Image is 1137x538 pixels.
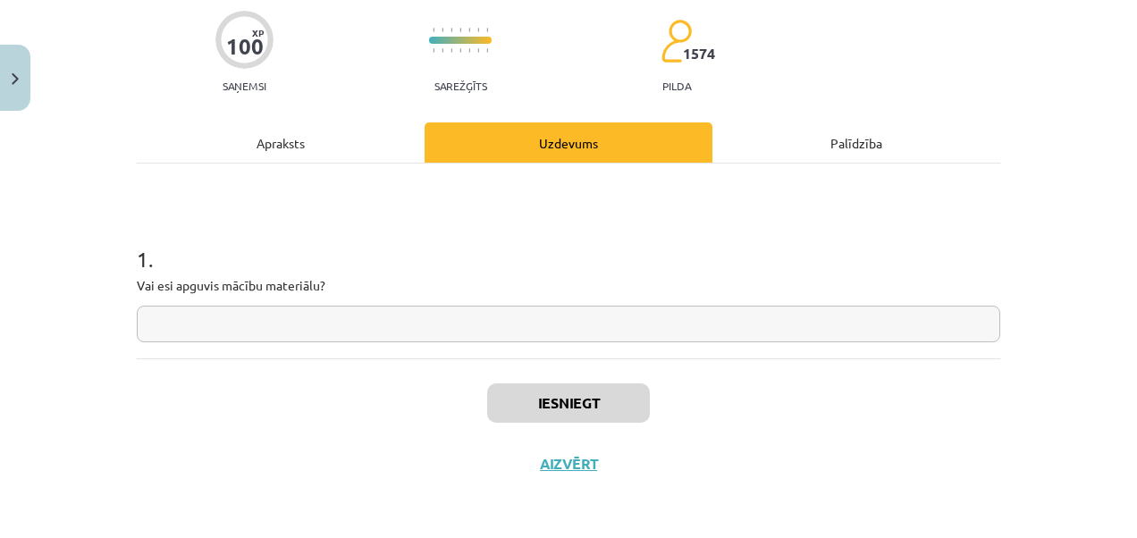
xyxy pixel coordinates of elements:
img: icon-short-line-57e1e144782c952c97e751825c79c345078a6d821885a25fce030b3d8c18986b.svg [433,48,434,53]
p: pilda [662,80,691,92]
img: icon-short-line-57e1e144782c952c97e751825c79c345078a6d821885a25fce030b3d8c18986b.svg [486,48,488,53]
img: icon-short-line-57e1e144782c952c97e751825c79c345078a6d821885a25fce030b3d8c18986b.svg [459,28,461,32]
span: 1574 [683,46,715,62]
img: icon-short-line-57e1e144782c952c97e751825c79c345078a6d821885a25fce030b3d8c18986b.svg [459,48,461,53]
p: Vai esi apguvis mācību materiālu? [137,276,1000,295]
img: icon-short-line-57e1e144782c952c97e751825c79c345078a6d821885a25fce030b3d8c18986b.svg [451,28,452,32]
h1: 1 . [137,215,1000,271]
span: XP [252,28,264,38]
img: icon-short-line-57e1e144782c952c97e751825c79c345078a6d821885a25fce030b3d8c18986b.svg [468,28,470,32]
div: 100 [226,34,264,59]
div: Uzdevums [425,122,712,163]
div: Palīdzība [712,122,1000,163]
img: icon-short-line-57e1e144782c952c97e751825c79c345078a6d821885a25fce030b3d8c18986b.svg [477,28,479,32]
img: icon-close-lesson-0947bae3869378f0d4975bcd49f059093ad1ed9edebbc8119c70593378902aed.svg [12,73,19,85]
img: icon-short-line-57e1e144782c952c97e751825c79c345078a6d821885a25fce030b3d8c18986b.svg [451,48,452,53]
button: Aizvērt [535,455,602,473]
img: icon-short-line-57e1e144782c952c97e751825c79c345078a6d821885a25fce030b3d8c18986b.svg [433,28,434,32]
img: students-c634bb4e5e11cddfef0936a35e636f08e4e9abd3cc4e673bd6f9a4125e45ecb1.svg [661,19,692,63]
img: icon-short-line-57e1e144782c952c97e751825c79c345078a6d821885a25fce030b3d8c18986b.svg [442,48,443,53]
img: icon-short-line-57e1e144782c952c97e751825c79c345078a6d821885a25fce030b3d8c18986b.svg [486,28,488,32]
p: Sarežģīts [434,80,487,92]
img: icon-short-line-57e1e144782c952c97e751825c79c345078a6d821885a25fce030b3d8c18986b.svg [477,48,479,53]
div: Apraksts [137,122,425,163]
p: Saņemsi [215,80,274,92]
img: icon-short-line-57e1e144782c952c97e751825c79c345078a6d821885a25fce030b3d8c18986b.svg [468,48,470,53]
img: icon-short-line-57e1e144782c952c97e751825c79c345078a6d821885a25fce030b3d8c18986b.svg [442,28,443,32]
button: Iesniegt [487,383,650,423]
